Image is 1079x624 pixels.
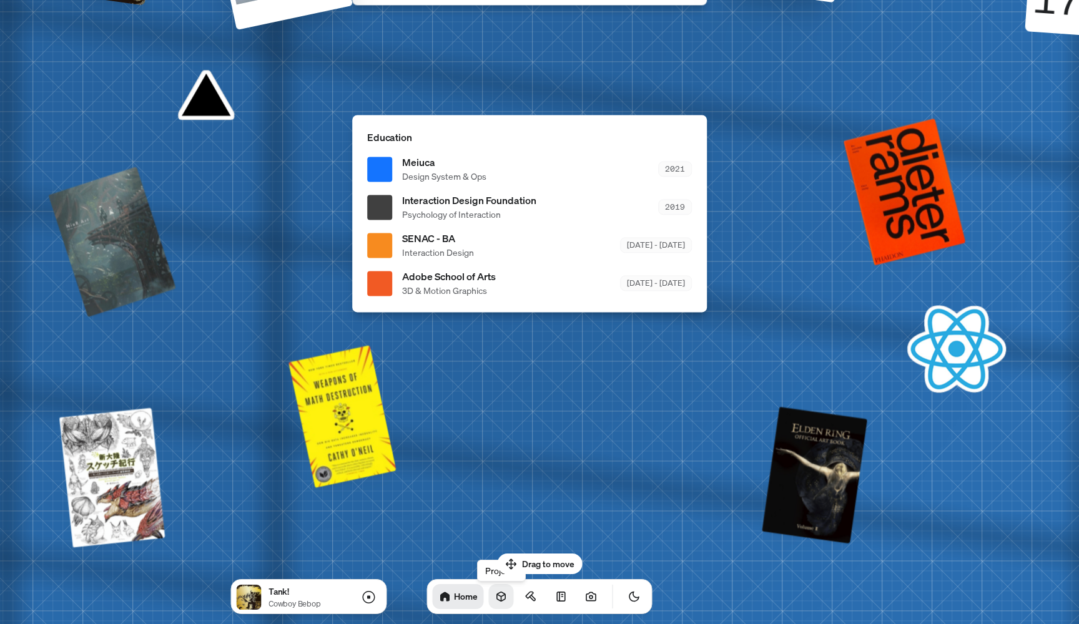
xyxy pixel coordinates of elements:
div: [DATE] - [DATE] [620,275,692,291]
p: Tank! [269,585,348,598]
div: 2019 [658,199,692,215]
div: [DATE] - [DATE] [620,237,692,253]
p: Cowboy Bebop [269,598,348,610]
span: Adobe School of Arts [402,269,496,284]
h1: Home [454,590,478,602]
span: 3D & Motion Graphics [402,284,496,297]
span: Interaction Design Foundation [402,193,536,208]
button: Toggle Theme [622,584,647,609]
span: Meiuca [402,155,486,170]
span: Psychology of Interaction [402,208,536,221]
span: Design System & Ops [402,170,486,183]
span: Projects [485,565,518,577]
span: SENAC - BA [402,231,474,246]
div: 2021 [658,161,692,177]
a: Home [433,584,484,609]
span: Interaction Design [402,246,474,259]
p: Education [367,130,692,145]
